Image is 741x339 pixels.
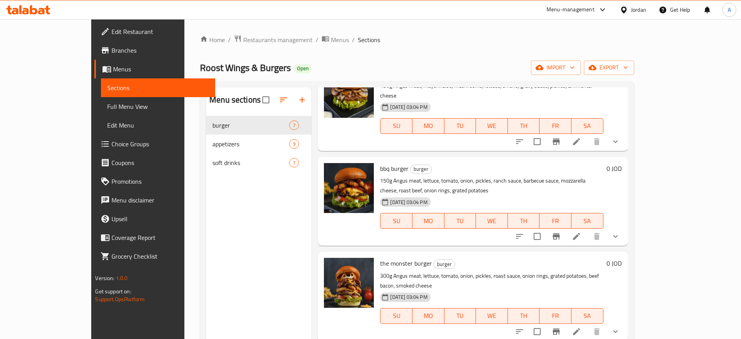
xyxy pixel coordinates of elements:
button: sort-choices [510,132,529,151]
li: / [352,35,355,44]
li: / [228,35,231,44]
span: FR [543,215,568,227]
button: TH [508,308,540,324]
li: / [316,35,318,44]
div: items [289,139,299,149]
button: delete [587,132,606,151]
span: SU [384,120,409,131]
button: Add section [293,91,311,109]
a: Edit menu item [572,137,581,146]
span: SU [384,215,409,227]
span: soft drinks [212,158,289,167]
button: SA [571,118,603,134]
a: Grocery Checklist [94,247,215,266]
span: Version: [95,273,114,283]
span: WE [479,310,505,321]
a: Upsell [94,209,215,228]
span: Select to update [529,228,545,245]
a: Sections [101,78,215,97]
button: FR [539,118,571,134]
button: SU [380,118,412,134]
span: WE [479,120,505,131]
span: FR [543,120,568,131]
svg: Show Choices [611,327,620,336]
a: Menu disclaimer [94,191,215,209]
button: export [584,60,634,75]
img: bbq burger [324,163,374,213]
a: Full Menu View [101,97,215,116]
div: items [289,158,299,167]
span: Edit Restaurant [111,27,209,36]
span: SA [575,310,600,321]
button: WE [476,118,508,134]
span: Open [294,65,312,72]
span: Promotions [111,177,209,186]
a: Edit Menu [101,116,215,135]
button: TU [444,213,476,229]
span: Coupons [111,158,209,167]
span: Menus [331,35,349,44]
img: swiss burger [324,68,374,118]
span: A [728,5,731,14]
span: burger [212,121,289,130]
div: Jordan [631,5,646,14]
span: TU [447,120,473,131]
span: burger [410,165,432,174]
div: appetizers [212,139,289,149]
img: the monster burger [324,258,374,308]
span: MO [416,120,441,131]
h6: 0 JOD [607,163,622,174]
button: show more [606,227,625,246]
span: 7 [290,122,299,129]
span: 1.0.0 [116,273,128,283]
button: SA [571,213,603,229]
span: TU [447,310,473,321]
span: Choice Groups [111,139,209,149]
span: Full Menu View [107,102,209,111]
span: SA [575,120,600,131]
p: 150g Angus meat, lettuce, tomato, onion, pickles, ranch sauce, barbecue sauce, mozzarella cheese,... [380,176,603,195]
span: Sections [107,83,209,92]
div: appetizers9 [206,135,311,153]
span: TU [447,215,473,227]
span: MO [416,310,441,321]
span: bbq burger [380,163,409,174]
button: MO [412,213,444,229]
span: Select all sections [258,92,274,108]
p: 300g Angus meat, lettuce, tomato, onion, pickles, roast sauce, onion rings, grated potatoes, beef... [380,271,603,291]
span: Upsell [111,214,209,224]
a: Branches [94,41,215,60]
button: show more [606,132,625,151]
span: SU [384,310,409,321]
nav: breadcrumb [200,35,634,45]
span: Get support on: [95,286,131,296]
span: Edit Menu [107,121,209,130]
a: Menus [322,35,349,45]
span: Menus [113,64,209,74]
button: MO [412,308,444,324]
span: TH [511,310,537,321]
span: WE [479,215,505,227]
a: Edit menu item [572,327,581,336]
a: Promotions [94,172,215,191]
span: Select to update [529,133,545,150]
span: SA [575,215,600,227]
button: FR [539,308,571,324]
span: Sort sections [274,91,293,109]
span: TH [511,215,537,227]
h2: Menu sections [209,94,261,106]
div: Menu-management [546,5,594,14]
span: [DATE] 03:04 PM [387,199,430,206]
button: Branch-specific-item [547,227,566,246]
button: TU [444,118,476,134]
p: 150g Angus meat, mayonnaise, mushrooms, lettuce, onions, gravy sauce, pickles, Emmental cheese [380,81,603,101]
div: Open [294,64,312,73]
span: Menu disclaimer [111,195,209,205]
span: TH [511,120,537,131]
button: SA [571,308,603,324]
span: Roost Wings & Burgers [200,59,291,76]
span: 9 [290,140,299,148]
button: delete [587,227,606,246]
a: Coverage Report [94,228,215,247]
span: import [537,63,575,73]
